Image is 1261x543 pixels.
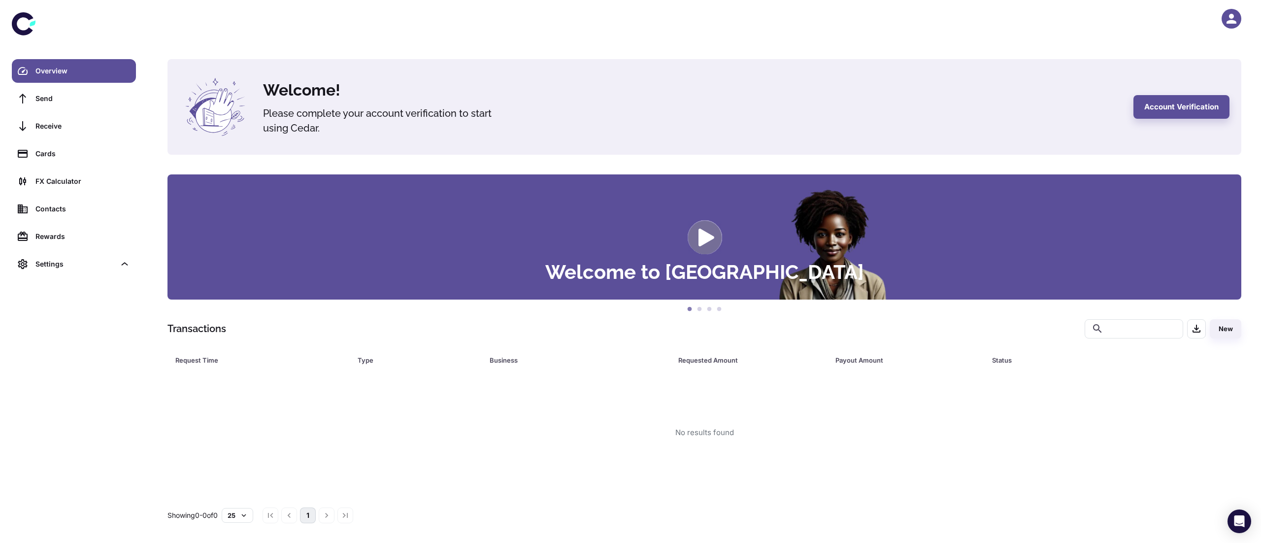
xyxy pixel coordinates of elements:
button: 4 [714,305,724,314]
div: No results found [675,427,734,439]
a: Cards [12,142,136,166]
button: page 1 [300,508,316,523]
div: Request Time [175,353,333,367]
button: 3 [704,305,714,314]
div: Receive [35,121,130,132]
a: Rewards [12,225,136,248]
h5: Please complete your account verification to start using Cedar. [263,106,509,136]
button: 1 [685,305,695,314]
button: New [1210,319,1241,339]
nav: pagination navigation [261,508,355,523]
h1: Transactions [167,321,226,336]
a: Send [12,87,136,110]
a: Overview [12,59,136,83]
p: Showing 0-0 of 0 [167,510,218,521]
a: FX Calculator [12,170,136,193]
div: Settings [12,252,136,276]
div: Overview [35,66,130,76]
h3: Welcome to [GEOGRAPHIC_DATA] [545,262,864,282]
a: Contacts [12,197,136,221]
h4: Welcome! [263,78,1122,102]
div: Requested Amount [678,353,811,367]
span: Type [358,353,478,367]
div: FX Calculator [35,176,130,187]
div: Send [35,93,130,104]
span: Requested Amount [678,353,824,367]
div: Settings [35,259,115,270]
div: Cards [35,148,130,159]
div: Contacts [35,204,130,214]
div: Open Intercom Messenger [1228,509,1251,533]
span: Request Time [175,353,346,367]
div: Payout Amount [835,353,968,367]
div: Status [992,353,1188,367]
span: Status [992,353,1200,367]
a: Receive [12,114,136,138]
button: Account Verification [1133,95,1229,119]
div: Type [358,353,465,367]
button: 2 [695,305,704,314]
button: 25 [222,508,253,523]
div: Rewards [35,231,130,242]
span: Payout Amount [835,353,981,367]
